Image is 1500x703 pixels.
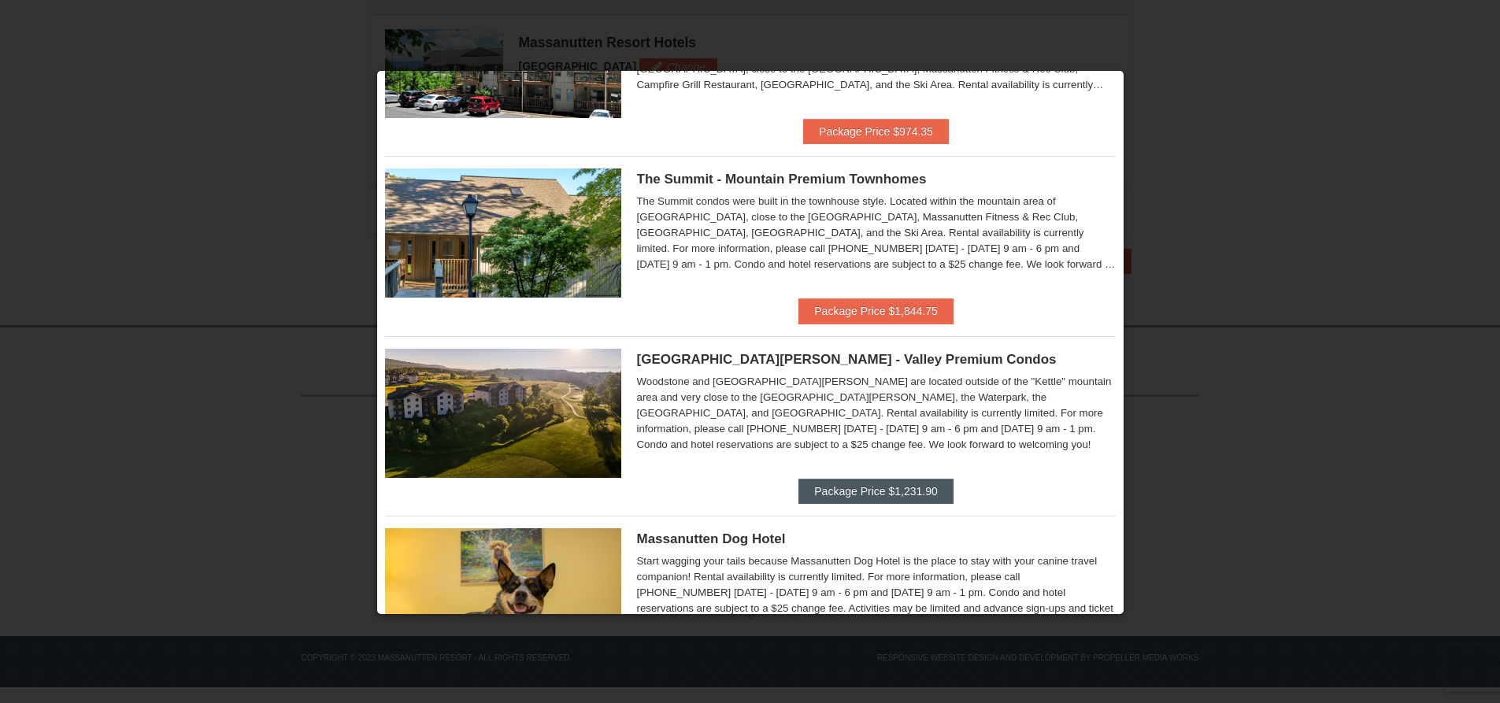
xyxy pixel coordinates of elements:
[637,172,927,187] span: The Summit - Mountain Premium Townhomes
[803,119,949,144] button: Package Price $974.35
[637,352,1057,367] span: [GEOGRAPHIC_DATA][PERSON_NAME] - Valley Premium Condos
[637,553,1116,632] div: Start wagging your tails because Massanutten Dog Hotel is the place to stay with your canine trav...
[637,374,1116,453] div: Woodstone and [GEOGRAPHIC_DATA][PERSON_NAME] are located outside of the "Kettle" mountain area an...
[637,531,786,546] span: Massanutten Dog Hotel
[798,479,953,504] button: Package Price $1,231.90
[385,528,621,657] img: 27428181-5-81c892a3.jpg
[637,194,1116,272] div: The Summit condos were built in the townhouse style. Located within the mountain area of [GEOGRAP...
[385,168,621,298] img: 19219034-1-0eee7e00.jpg
[385,349,621,478] img: 19219041-4-ec11c166.jpg
[798,298,953,324] button: Package Price $1,844.75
